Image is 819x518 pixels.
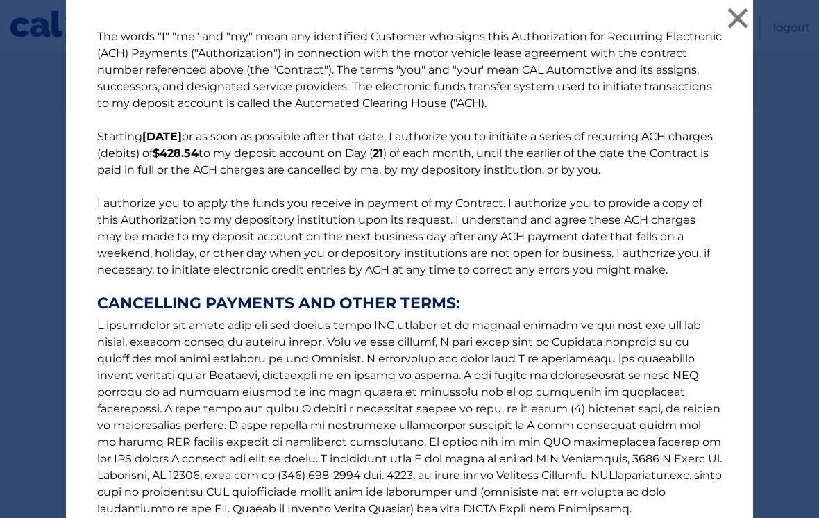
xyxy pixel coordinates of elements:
button: × [724,4,752,32]
strong: CANCELLING PAYMENTS AND OTHER TERMS: [97,295,722,312]
b: $428.54 [153,147,199,160]
b: [DATE] [142,130,182,143]
b: 21 [373,147,383,160]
